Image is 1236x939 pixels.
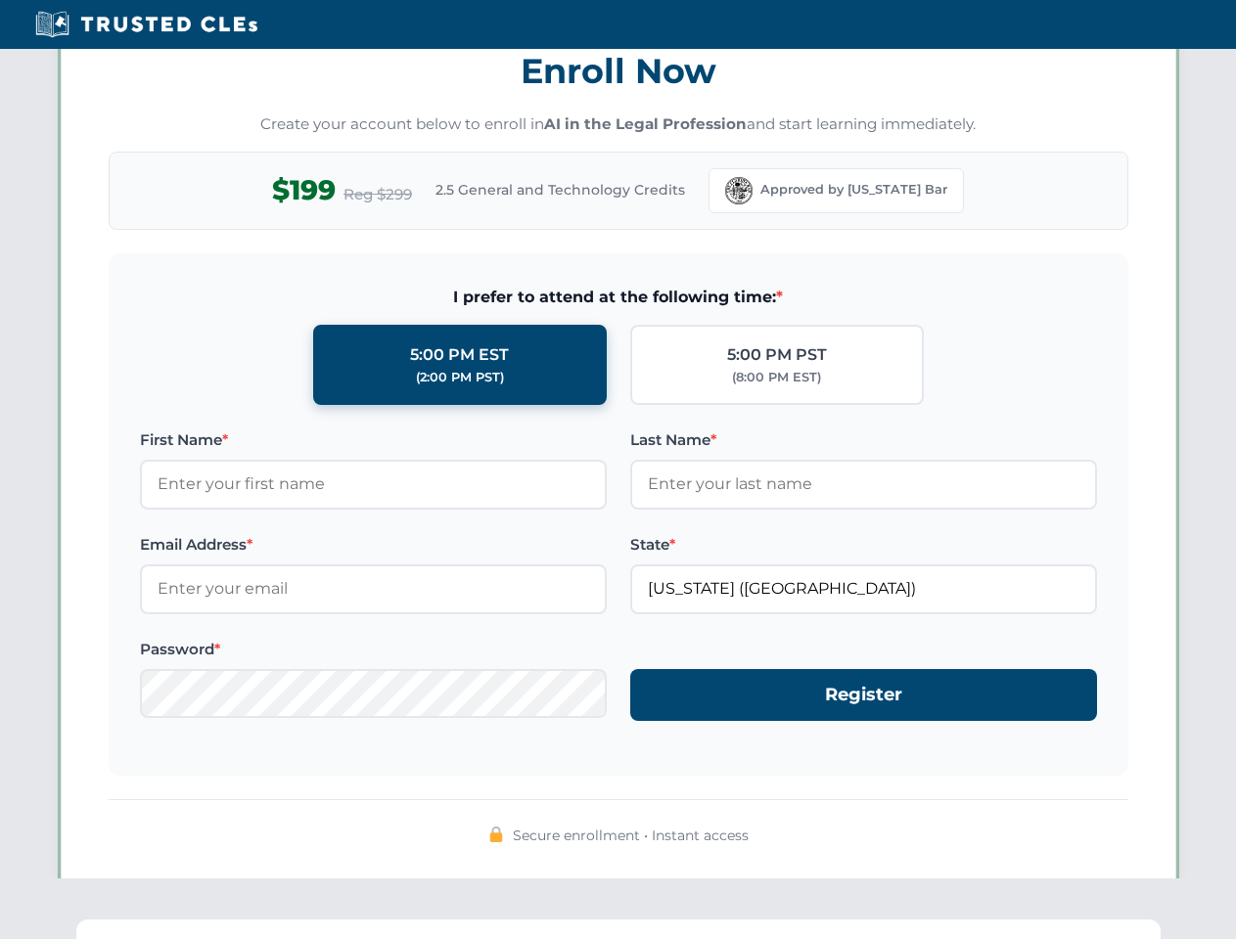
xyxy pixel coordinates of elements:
[29,10,263,39] img: Trusted CLEs
[760,180,947,200] span: Approved by [US_STATE] Bar
[488,827,504,842] img: 🔒
[732,368,821,387] div: (8:00 PM EST)
[410,342,509,368] div: 5:00 PM EST
[544,114,747,133] strong: AI in the Legal Profession
[140,460,607,509] input: Enter your first name
[416,368,504,387] div: (2:00 PM PST)
[513,825,749,846] span: Secure enrollment • Instant access
[140,638,607,661] label: Password
[272,168,336,212] span: $199
[630,533,1097,557] label: State
[140,285,1097,310] span: I prefer to attend at the following time:
[140,428,607,452] label: First Name
[343,183,412,206] span: Reg $299
[109,40,1128,102] h3: Enroll Now
[727,342,827,368] div: 5:00 PM PST
[140,564,607,613] input: Enter your email
[630,564,1097,613] input: Florida (FL)
[435,179,685,201] span: 2.5 General and Technology Credits
[140,533,607,557] label: Email Address
[630,428,1097,452] label: Last Name
[630,460,1097,509] input: Enter your last name
[109,113,1128,136] p: Create your account below to enroll in and start learning immediately.
[630,669,1097,721] button: Register
[725,177,753,204] img: Florida Bar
